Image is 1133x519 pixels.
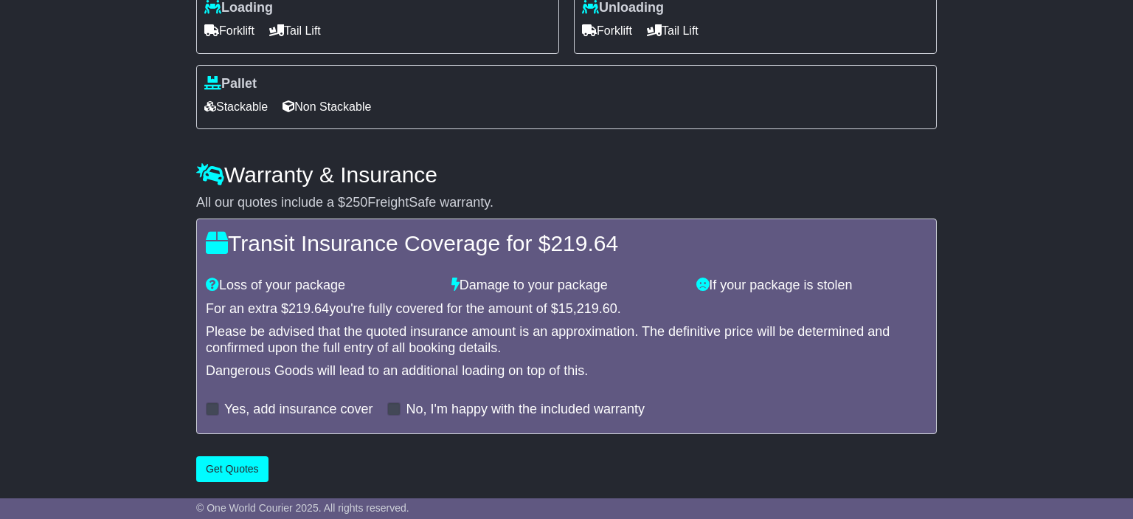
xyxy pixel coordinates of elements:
[582,19,632,42] span: Forklift
[196,195,937,211] div: All our quotes include a $ FreightSafe warranty.
[345,195,367,210] span: 250
[206,231,927,255] h4: Transit Insurance Coverage for $
[288,301,329,316] span: 219.64
[647,19,699,42] span: Tail Lift
[198,278,444,294] div: Loss of your package
[206,301,927,317] div: For an extra $ you're fully covered for the amount of $ .
[224,402,373,418] label: Yes, add insurance cover
[406,402,645,418] label: No, I'm happy with the included warranty
[196,456,268,482] button: Get Quotes
[196,162,937,187] h4: Warranty & Insurance
[550,231,618,255] span: 219.64
[444,278,690,294] div: Damage to your package
[558,301,617,316] span: 15,219.60
[283,95,371,118] span: Non Stackable
[206,363,927,379] div: Dangerous Goods will lead to an additional loading on top of this.
[196,502,409,514] span: © One World Courier 2025. All rights reserved.
[206,324,927,356] div: Please be advised that the quoted insurance amount is an approximation. The definitive price will...
[204,95,268,118] span: Stackable
[204,19,254,42] span: Forklift
[204,76,257,92] label: Pallet
[269,19,321,42] span: Tail Lift
[689,278,935,294] div: If your package is stolen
